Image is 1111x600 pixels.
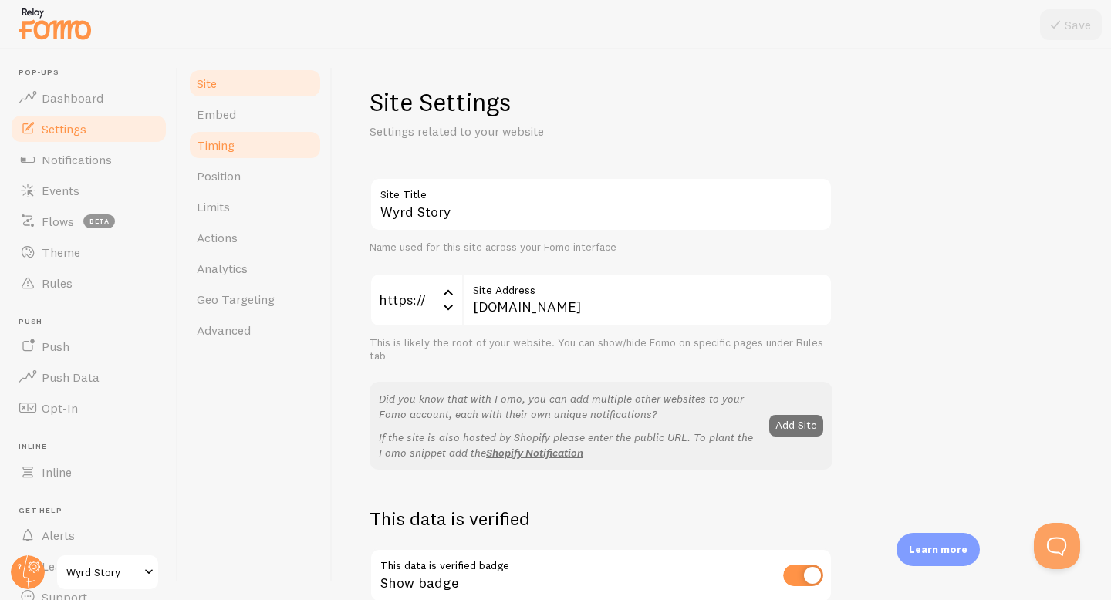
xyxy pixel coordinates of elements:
p: If the site is also hosted by Shopify please enter the public URL. To plant the Fomo snippet add the [379,430,760,460]
a: Push [9,331,168,362]
a: Position [187,160,322,191]
p: Settings related to your website [370,123,740,140]
h1: Site Settings [370,86,832,118]
a: Dashboard [9,83,168,113]
span: Get Help [19,506,168,516]
span: Notifications [42,152,112,167]
span: beta [83,214,115,228]
span: Dashboard [42,90,103,106]
span: Flows [42,214,74,229]
a: Alerts [9,520,168,551]
a: Timing [187,130,322,160]
span: Advanced [197,322,251,338]
span: Theme [42,244,80,260]
img: fomo-relay-logo-orange.svg [16,4,93,43]
span: Rules [42,275,73,291]
span: Inline [42,464,72,480]
a: Analytics [187,253,322,284]
a: Advanced [187,315,322,346]
a: Geo Targeting [187,284,322,315]
a: Wyrd Story [56,554,160,591]
span: Site [197,76,217,91]
span: Opt-In [42,400,78,416]
a: Inline [9,457,168,487]
a: Embed [187,99,322,130]
span: Push [19,317,168,327]
a: Limits [187,191,322,222]
input: myhonestcompany.com [462,273,832,327]
a: Learn [9,551,168,581]
span: Analytics [197,261,248,276]
div: Name used for this site across your Fomo interface [370,241,832,254]
button: Add Site [769,415,823,437]
label: Site Title [370,177,832,204]
span: Push [42,339,69,354]
span: Wyrd Story [66,563,140,581]
a: Settings [9,113,168,144]
a: Events [9,175,168,206]
h2: This data is verified [370,507,832,531]
p: Learn more [909,542,967,557]
label: Site Address [462,273,832,299]
a: Site [187,68,322,99]
span: Actions [197,230,238,245]
span: Pop-ups [19,68,168,78]
span: Events [42,183,79,198]
span: Limits [197,199,230,214]
span: Settings [42,121,86,137]
span: Timing [197,137,235,153]
span: Alerts [42,528,75,543]
div: Learn more [897,533,980,566]
a: Theme [9,237,168,268]
span: Inline [19,442,168,452]
a: Rules [9,268,168,298]
a: Notifications [9,144,168,175]
a: Push Data [9,362,168,393]
p: Did you know that with Fomo, you can add multiple other websites to your Fomo account, each with ... [379,391,760,422]
span: Geo Targeting [197,292,275,307]
a: Opt-In [9,393,168,423]
span: Embed [197,106,236,122]
div: This is likely the root of your website. You can show/hide Fomo on specific pages under Rules tab [370,336,832,363]
span: Push Data [42,369,100,385]
a: Flows beta [9,206,168,237]
a: Shopify Notification [486,446,583,460]
div: https:// [370,273,462,327]
a: Actions [187,222,322,253]
span: Position [197,168,241,184]
iframe: Help Scout Beacon - Open [1034,523,1080,569]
